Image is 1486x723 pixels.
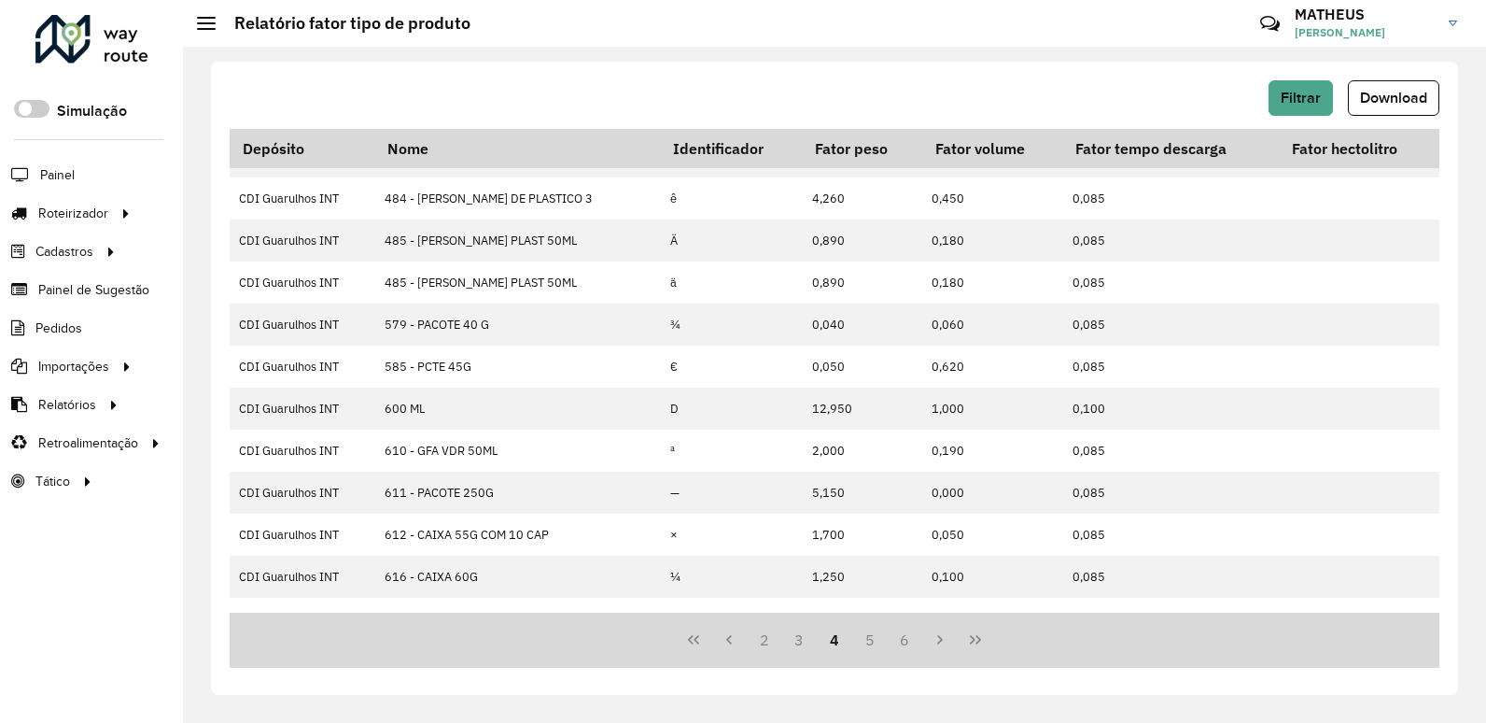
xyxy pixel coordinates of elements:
th: Depósito [230,129,375,168]
td: 585 - PCTE 45G [375,346,660,388]
td: 12,950 [802,388,922,430]
td: € [660,346,802,388]
td: 1,250 [802,556,922,598]
span: Retroalimentação [38,433,138,453]
td: 0,085 [1063,430,1279,472]
th: Fator hectolitro [1279,129,1439,168]
td: 0,085 [1063,598,1279,640]
button: Last Page [958,622,993,658]
td: Ä [660,220,802,262]
td: 0,085 [1063,177,1279,220]
td: 0,620 [922,346,1063,388]
th: Identificador [660,129,802,168]
td: 0,085 [1063,472,1279,514]
td: CDI Guarulhos INT [230,220,375,262]
td: 600 ML [375,388,660,430]
td: 610 - GFA VDR 50ML [375,430,660,472]
td: 0,085 [1063,514,1279,556]
td: ê [660,177,802,220]
span: Roteirizador [38,204,108,223]
button: Download [1348,80,1439,116]
td: 0,050 [802,346,922,388]
td: 612 - CAIXA 55G COM 10 CAP [375,514,660,556]
span: Pedidos [35,319,82,338]
td: 579 - PACOTE 40 G [375,304,660,346]
td: 0,890 [802,262,922,304]
td: CDI Guarulhos INT [230,304,375,346]
td: 0,050 [922,514,1063,556]
td: 0,890 [802,220,922,262]
span: Painel [40,165,75,185]
td: 2,000 [802,430,922,472]
td: 0,100 [922,556,1063,598]
span: Filtrar [1281,90,1321,106]
td: CDI Guarulhos INT [230,177,375,220]
td: 0,085 [1063,220,1279,262]
td: 616 - CAIXA 60G [375,556,660,598]
td: D [660,388,802,430]
button: Next Page [922,622,958,658]
button: Filtrar [1269,80,1333,116]
td: ¥ [660,598,802,640]
td: 485 - [PERSON_NAME] PLAST 50ML [375,220,660,262]
button: 3 [781,622,817,658]
span: Tático [35,472,70,491]
td: ¼ [660,556,802,598]
span: Cadastros [35,242,93,262]
button: 4 [817,622,852,658]
button: First Page [676,622,711,658]
td: 1,840 [802,598,922,640]
span: Download [1360,90,1427,106]
td: 617 - [PERSON_NAME] PLASTICO 230G [375,598,660,640]
td: 0,220 [922,598,1063,640]
td: ª [660,430,802,472]
th: Fator volume [922,129,1063,168]
td: 0,180 [922,262,1063,304]
td: 5,150 [802,472,922,514]
td: ä [660,262,802,304]
td: 0,085 [1063,556,1279,598]
td: 0,085 [1063,262,1279,304]
td: CDI Guarulhos INT [230,346,375,388]
h2: Relatório fator tipo de produto [216,13,470,34]
td: 0,450 [922,177,1063,220]
td: 0,060 [922,304,1063,346]
span: Importações [38,357,109,376]
td: CDI Guarulhos INT [230,598,375,640]
td: 0,100 [1063,388,1279,430]
a: Contato Rápido [1250,4,1290,44]
td: 1,000 [922,388,1063,430]
td: × [660,514,802,556]
td: CDI Guarulhos INT [230,262,375,304]
span: Relatórios [38,395,96,415]
h3: MATHEUS [1295,6,1435,23]
td: 484 - [PERSON_NAME] DE PLASTICO 3 [375,177,660,220]
td: CDI Guarulhos INT [230,514,375,556]
th: Nome [375,129,660,168]
td: 0,085 [1063,304,1279,346]
td: 0,000 [922,472,1063,514]
td: CDI Guarulhos INT [230,556,375,598]
td: 0,180 [922,220,1063,262]
td: CDI Guarulhos INT [230,472,375,514]
th: Fator peso [802,129,922,168]
td: 0,190 [922,430,1063,472]
td: 4,260 [802,177,922,220]
td: 0,040 [802,304,922,346]
th: Fator tempo descarga [1063,129,1279,168]
td: 611 - PACOTE 250G [375,472,660,514]
td: 485 - [PERSON_NAME] PLAST 50ML [375,262,660,304]
td: — [660,472,802,514]
label: Simulação [57,100,127,122]
td: 0,085 [1063,346,1279,388]
td: ¾ [660,304,802,346]
td: CDI Guarulhos INT [230,388,375,430]
button: 6 [888,622,923,658]
span: Painel de Sugestão [38,280,149,300]
td: 1,700 [802,514,922,556]
button: 5 [852,622,888,658]
button: 2 [747,622,782,658]
td: CDI Guarulhos INT [230,430,375,472]
span: [PERSON_NAME] [1295,24,1435,41]
button: Previous Page [711,622,747,658]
